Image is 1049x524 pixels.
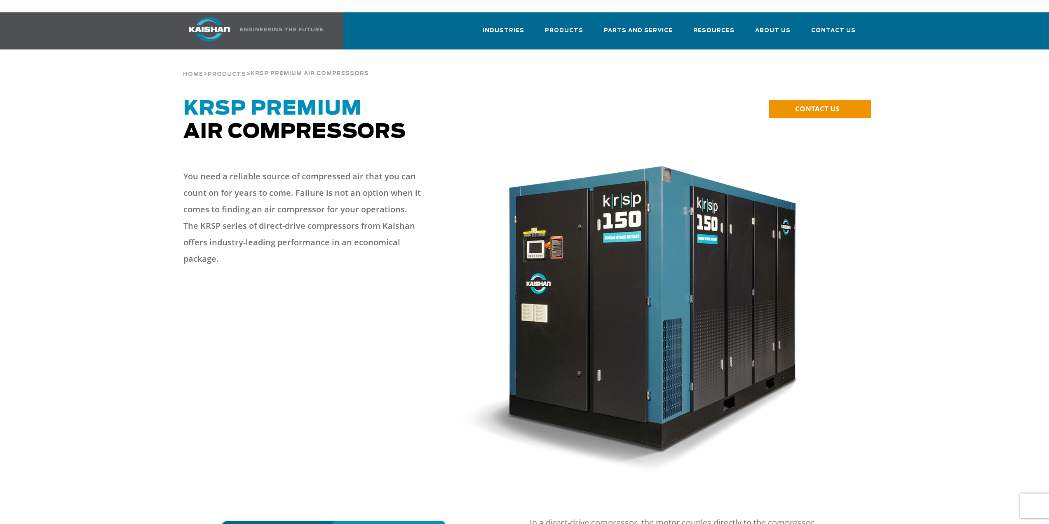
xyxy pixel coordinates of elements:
[208,72,246,77] span: Products
[183,168,422,267] p: You need a reliable source of compressed air that you can count on for years to come. Failure is ...
[183,70,203,78] a: Home
[483,20,524,48] a: Industries
[755,26,791,35] span: About Us
[693,26,735,35] span: Resources
[251,71,369,76] span: krsp premium air compressors
[811,20,856,48] a: Contact Us
[795,104,839,113] span: CONTACT US
[545,26,583,35] span: Products
[183,99,406,142] span: Air Compressors
[483,26,524,35] span: Industries
[460,160,826,473] img: krsp150
[208,70,246,78] a: Products
[811,26,856,35] span: Contact Us
[240,28,323,31] img: Engineering the future
[604,20,673,48] a: Parts and Service
[178,12,324,49] a: Kaishan USA
[604,26,673,35] span: Parts and Service
[183,72,203,77] span: Home
[178,17,240,42] img: kaishan logo
[693,20,735,48] a: Resources
[183,99,361,119] span: KRSP Premium
[183,49,369,81] div: > >
[755,20,791,48] a: About Us
[545,20,583,48] a: Products
[769,100,871,118] a: CONTACT US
